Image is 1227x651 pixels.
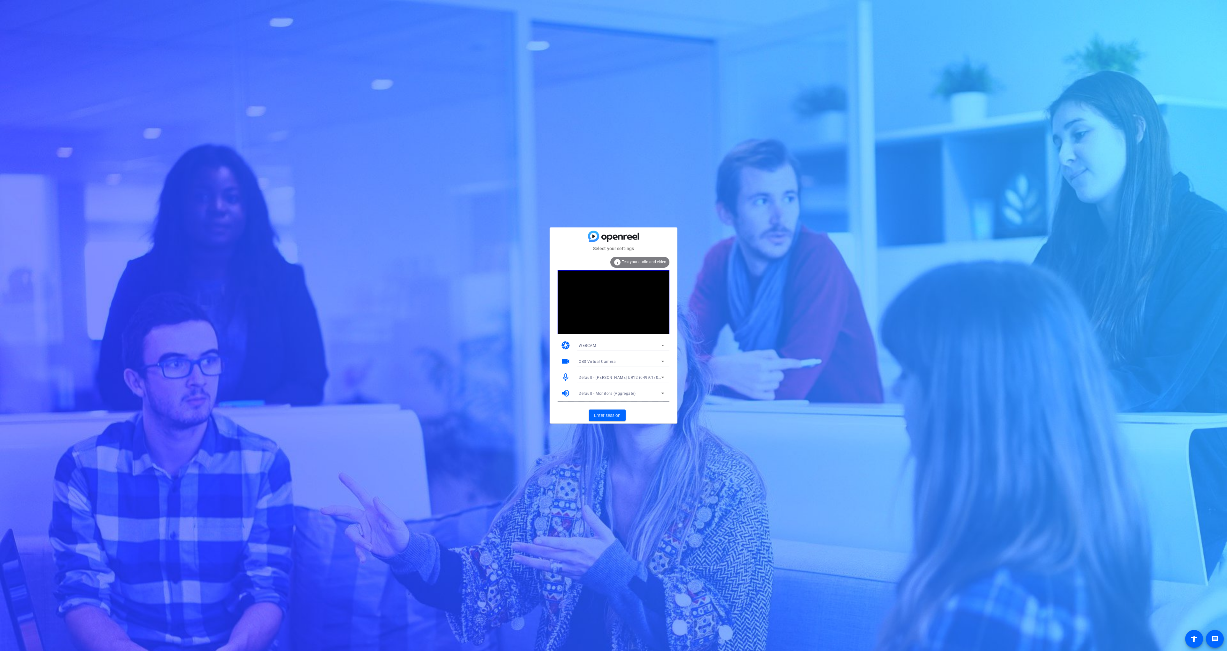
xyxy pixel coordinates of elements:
span: Enter session [594,412,621,419]
mat-icon: videocam [561,356,570,366]
img: blue-gradient.svg [588,231,639,242]
mat-icon: message [1211,635,1219,643]
span: Default - Monitors (Aggregate) [579,391,636,396]
span: WEBCAM [579,343,596,348]
span: Test your audio and video [622,260,666,264]
mat-icon: accessibility [1190,635,1198,643]
button: Enter session [589,410,626,421]
mat-icon: info [613,258,621,266]
span: Default - [PERSON_NAME] UR12 (0499:170a) [579,375,662,380]
mat-card-subtitle: Select your settings [550,245,677,252]
mat-icon: volume_up [561,388,570,398]
span: OBS Virtual Camera [579,359,616,364]
mat-icon: camera [561,341,570,350]
mat-icon: mic_none [561,372,570,382]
